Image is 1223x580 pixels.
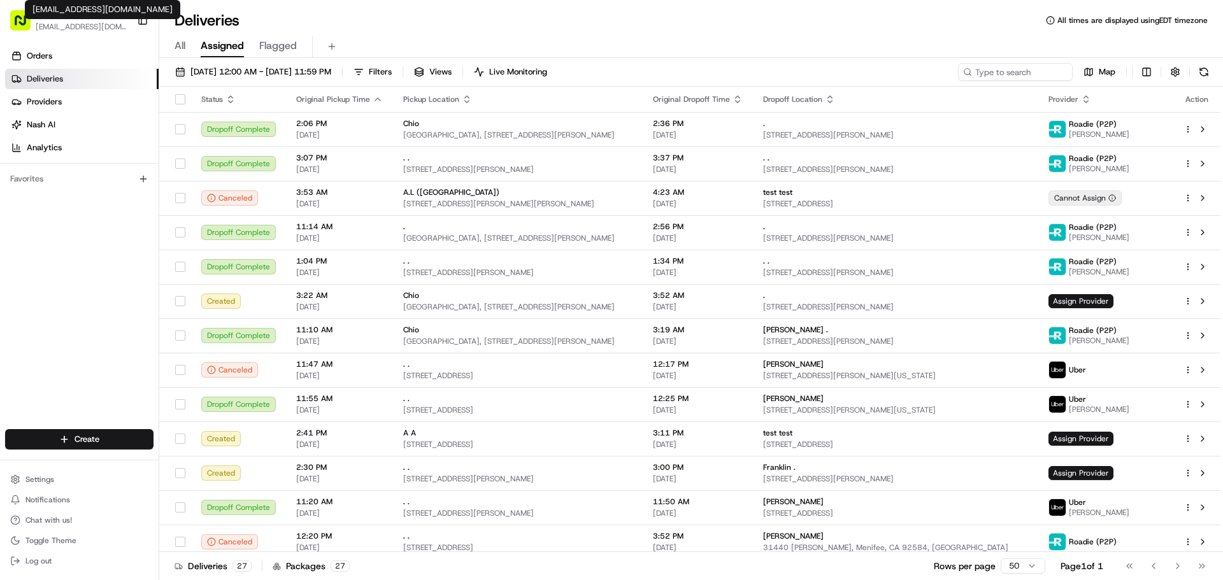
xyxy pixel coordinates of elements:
span: Knowledge Base [25,250,97,263]
span: test test [763,187,792,197]
span: 3:52 AM [653,290,743,301]
span: . [403,222,405,232]
span: Filters [369,66,392,78]
span: Roadie (P2P) [1069,537,1117,547]
span: [STREET_ADDRESS][PERSON_NAME] [403,267,633,278]
span: [DATE] [296,267,383,278]
span: [DATE] [653,508,743,518]
div: Action [1184,94,1210,104]
span: 11:20 AM [296,497,383,507]
span: . . [403,462,410,472]
span: 3:52 PM [653,531,743,541]
span: Assign Provider [1048,432,1113,446]
span: . . [403,497,410,507]
span: [STREET_ADDRESS][PERSON_NAME] [763,267,1029,278]
span: Providers [27,96,62,108]
button: Sweet Tooth[EMAIL_ADDRESS][DOMAIN_NAME] [5,5,132,36]
span: 1:34 PM [653,256,743,266]
a: 💻API Documentation [103,245,210,268]
a: Powered byPylon [90,281,154,291]
span: 2:41 PM [296,428,383,438]
span: 3:37 PM [653,153,743,163]
span: [PERSON_NAME] [1069,164,1129,174]
span: 11:47 AM [296,359,383,369]
span: . . [403,256,410,266]
span: 3:53 AM [296,187,383,197]
button: Notifications [5,491,154,509]
button: Start new chat [217,125,232,141]
span: Provider [1048,94,1078,104]
span: 3:07 PM [296,153,383,163]
span: 2:06 PM [296,118,383,129]
span: [DATE] [653,130,743,140]
div: 💻 [108,251,118,262]
span: [DATE] 12:00 AM - [DATE] 11:59 PM [190,66,331,78]
span: [DATE] [296,371,383,381]
span: [STREET_ADDRESS][PERSON_NAME][PERSON_NAME] [403,199,633,209]
span: Analytics [27,142,62,153]
span: 3:19 AM [653,325,743,335]
span: API Documentation [120,250,204,263]
span: Live Monitoring [489,66,547,78]
span: [PERSON_NAME] [763,359,824,369]
span: Pylon [127,281,154,291]
span: A A [403,428,416,438]
span: [DATE] [653,164,743,174]
span: 11:14 AM [296,222,383,232]
span: [STREET_ADDRESS][PERSON_NAME][US_STATE] [763,371,1029,381]
img: 1753817452368-0c19585d-7be3-40d9-9a41-2dc781b3d1eb [27,122,50,145]
span: [DATE] [653,405,743,415]
div: Canceled [201,534,258,549]
button: Chat with us! [5,511,154,529]
div: Deliveries [175,560,252,572]
span: Settings [25,474,54,485]
button: Log out [5,552,154,570]
button: [EMAIL_ADDRESS][DOMAIN_NAME] [36,22,127,32]
span: . [763,290,765,301]
img: roadie-logo-v2.jpg [1049,224,1066,241]
span: [DATE] [296,508,383,518]
span: 12:25 PM [653,393,743,404]
span: Assign Provider [1048,466,1113,480]
span: Uber [1069,394,1086,404]
span: Log out [25,556,52,566]
a: Providers [5,92,159,112]
span: Roadie (P2P) [1069,119,1117,129]
span: [DATE] [296,474,383,484]
button: Map [1078,63,1121,81]
span: [DATE] [296,233,383,243]
span: [STREET_ADDRESS] [403,405,633,415]
span: [STREET_ADDRESS][PERSON_NAME][US_STATE] [763,405,1029,415]
span: [DATE] [653,233,743,243]
div: Canceled [201,362,258,378]
button: Refresh [1195,63,1213,81]
span: Franklin . [763,462,796,472]
span: Chio [403,325,419,335]
a: 📗Knowledge Base [8,245,103,268]
span: [GEOGRAPHIC_DATA], [STREET_ADDRESS][PERSON_NAME] [403,233,633,243]
span: [STREET_ADDRESS][PERSON_NAME] [763,233,1029,243]
span: 1:04 PM [296,256,383,266]
span: Roadie (P2P) [1069,222,1117,232]
span: 12:20 PM [296,531,383,541]
span: . . [763,153,769,163]
span: [DATE] [653,302,743,312]
span: [GEOGRAPHIC_DATA], [STREET_ADDRESS][PERSON_NAME] [403,336,633,346]
h1: Deliveries [175,10,240,31]
img: Bea Lacdao [13,185,33,206]
span: 2:56 PM [653,222,743,232]
span: [DATE] [653,474,743,484]
button: Filters [348,63,397,81]
span: [PERSON_NAME] . [763,325,828,335]
span: . . [763,256,769,266]
span: Uber [1069,365,1086,375]
div: Start new chat [57,122,209,134]
span: . . [403,153,410,163]
span: [PERSON_NAME] [1069,507,1129,518]
span: Roadie (P2P) [1069,325,1117,336]
span: Map [1099,66,1115,78]
span: [PERSON_NAME] [1069,129,1129,139]
span: [DATE] [296,439,383,449]
span: Original Dropoff Time [653,94,730,104]
span: [PERSON_NAME] [39,197,103,208]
